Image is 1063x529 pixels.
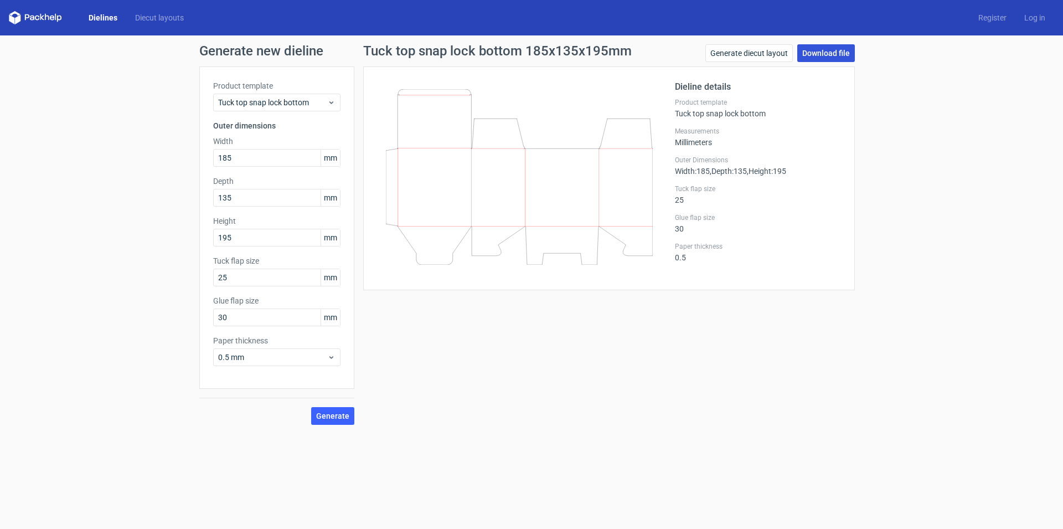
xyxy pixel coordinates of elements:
button: Generate [311,407,354,425]
h3: Outer dimensions [213,120,340,131]
div: Tuck top snap lock bottom [675,98,841,118]
label: Tuck flap size [675,184,841,193]
label: Paper thickness [675,242,841,251]
label: Depth [213,176,340,187]
span: Tuck top snap lock bottom [218,97,327,108]
label: Paper thickness [213,335,340,346]
span: Generate [316,412,349,420]
label: Product template [213,80,340,91]
label: Glue flap size [675,213,841,222]
a: Generate diecut layout [705,44,793,62]
span: mm [321,150,340,166]
span: mm [321,309,340,326]
div: 25 [675,184,841,204]
span: mm [321,189,340,206]
label: Width [213,136,340,147]
label: Outer Dimensions [675,156,841,165]
div: 30 [675,213,841,233]
a: Download file [797,44,855,62]
h1: Generate new dieline [199,44,864,58]
label: Product template [675,98,841,107]
a: Dielines [80,12,126,23]
label: Glue flap size [213,295,340,306]
span: mm [321,269,340,286]
a: Diecut layouts [126,12,193,23]
label: Tuck flap size [213,255,340,266]
label: Height [213,215,340,227]
span: mm [321,229,340,246]
span: , Height : 195 [747,167,786,176]
h1: Tuck top snap lock bottom 185x135x195mm [363,44,632,58]
a: Register [969,12,1015,23]
div: Millimeters [675,127,841,147]
h2: Dieline details [675,80,841,94]
a: Log in [1015,12,1054,23]
span: 0.5 mm [218,352,327,363]
span: Width : 185 [675,167,710,176]
label: Measurements [675,127,841,136]
span: , Depth : 135 [710,167,747,176]
div: 0.5 [675,242,841,262]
